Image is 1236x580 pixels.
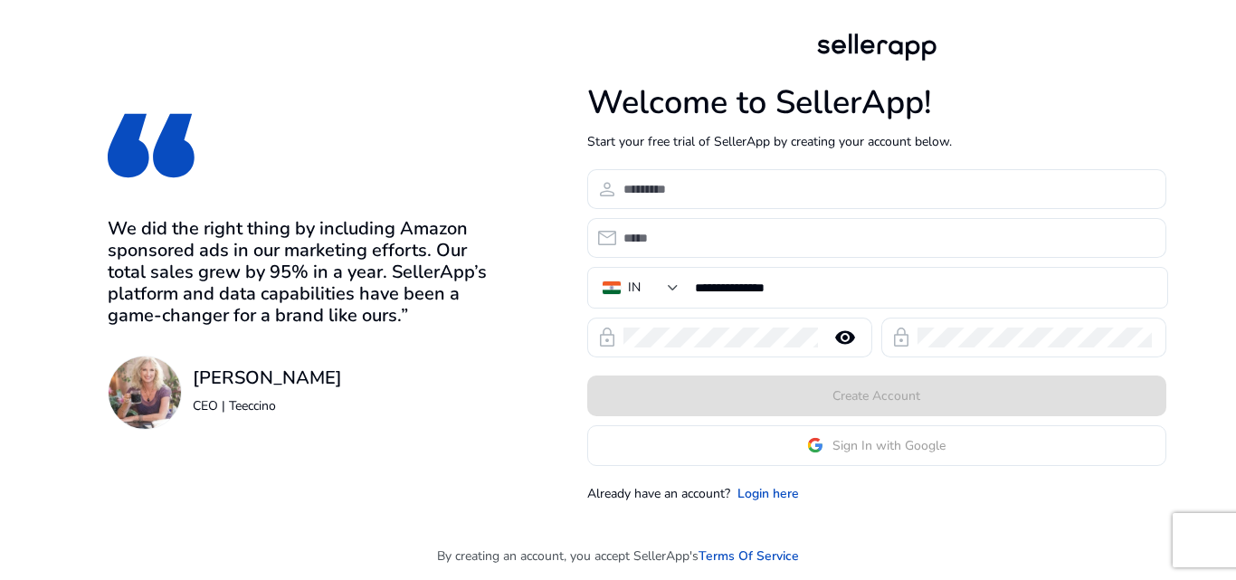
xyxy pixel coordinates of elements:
p: Start your free trial of SellerApp by creating your account below. [587,132,1166,151]
h1: Welcome to SellerApp! [587,83,1166,122]
span: email [596,227,618,249]
mat-icon: remove_red_eye [823,327,867,348]
p: Already have an account? [587,484,730,503]
span: lock [890,327,912,348]
p: CEO | Teeccino [193,396,342,415]
h3: [PERSON_NAME] [193,367,342,389]
a: Login here [737,484,799,503]
span: lock [596,327,618,348]
h3: We did the right thing by including Amazon sponsored ads in our marketing efforts. Our total sale... [108,218,494,327]
span: person [596,178,618,200]
a: Terms Of Service [699,547,799,566]
div: IN [628,278,641,298]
